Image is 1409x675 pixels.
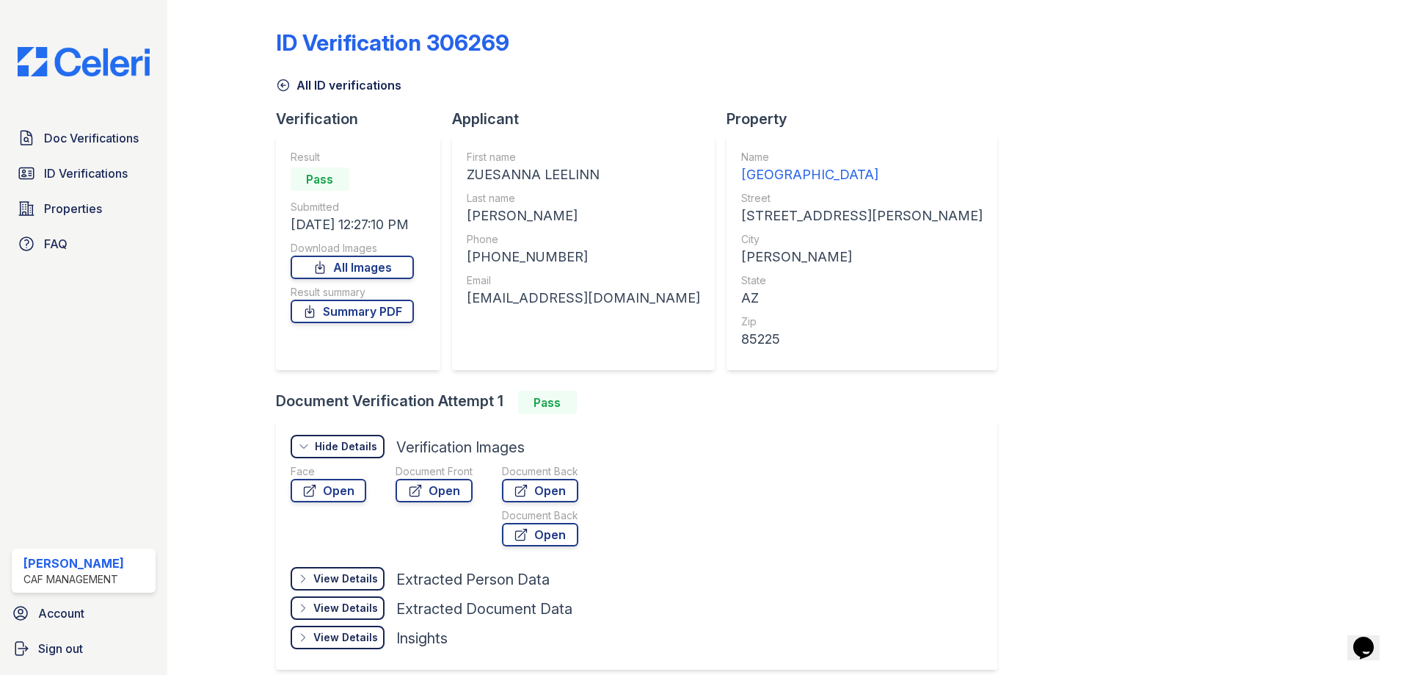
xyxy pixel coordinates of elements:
div: Result summary [291,285,414,300]
div: Verification [276,109,452,129]
div: [PERSON_NAME] [467,206,700,226]
div: [GEOGRAPHIC_DATA] [741,165,983,185]
div: Property [727,109,1009,129]
div: Street [741,191,983,206]
a: Open [502,523,578,546]
div: View Details [313,630,378,645]
div: Extracted Person Data [396,569,550,590]
div: CAF Management [23,572,124,587]
div: [PHONE_NUMBER] [467,247,700,267]
div: 85225 [741,329,983,350]
div: Document Back [502,464,578,479]
div: State [741,273,983,288]
div: [DATE] 12:27:10 PM [291,214,414,235]
div: Result [291,150,414,165]
div: Download Images [291,241,414,256]
a: Open [396,479,473,502]
a: ID Verifications [12,159,156,188]
div: AZ [741,288,983,308]
div: Last name [467,191,700,206]
div: Insights [396,628,448,649]
a: FAQ [12,229,156,259]
span: Sign out [38,640,83,657]
div: Pass [518,391,577,414]
a: Account [6,599,161,628]
iframe: chat widget [1347,616,1394,660]
div: Zip [741,314,983,329]
a: All ID verifications [276,76,401,94]
div: Name [741,150,983,165]
a: Properties [12,194,156,223]
div: [EMAIL_ADDRESS][DOMAIN_NAME] [467,288,700,308]
div: Verification Images [396,437,525,458]
div: Email [467,273,700,288]
div: Document Front [396,464,473,479]
div: Document Verification Attempt 1 [276,391,1009,414]
div: View Details [313,571,378,586]
div: [PERSON_NAME] [23,555,124,572]
a: Doc Verifications [12,123,156,153]
a: Sign out [6,634,161,663]
div: [STREET_ADDRESS][PERSON_NAME] [741,206,983,226]
div: ID Verification 306269 [276,29,509,56]
span: FAQ [44,235,68,253]
div: Face [291,464,366,479]
div: [PERSON_NAME] [741,247,983,267]
div: Pass [291,167,349,191]
span: Properties [44,200,102,217]
a: Open [502,479,578,502]
a: All Images [291,256,414,279]
div: Document Back [502,508,578,523]
div: Submitted [291,200,414,214]
div: ZUESANNA LEELINN [467,165,700,185]
a: Summary PDF [291,300,414,323]
a: Name [GEOGRAPHIC_DATA] [741,150,983,185]
div: Extracted Document Data [396,599,572,619]
span: ID Verifications [44,165,128,182]
div: Phone [467,232,700,247]
span: Account [38,604,84,622]
div: Applicant [452,109,727,129]
img: CE_Logo_Blue-a8612792a0a2168367f1c8372b55b34899dd931a85d93a1a3d3e32e68fde9ad4.png [6,47,161,76]
div: City [741,232,983,247]
div: First name [467,150,700,165]
a: Open [291,479,366,502]
div: Hide Details [315,439,377,454]
span: Doc Verifications [44,129,139,147]
div: View Details [313,601,378,616]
